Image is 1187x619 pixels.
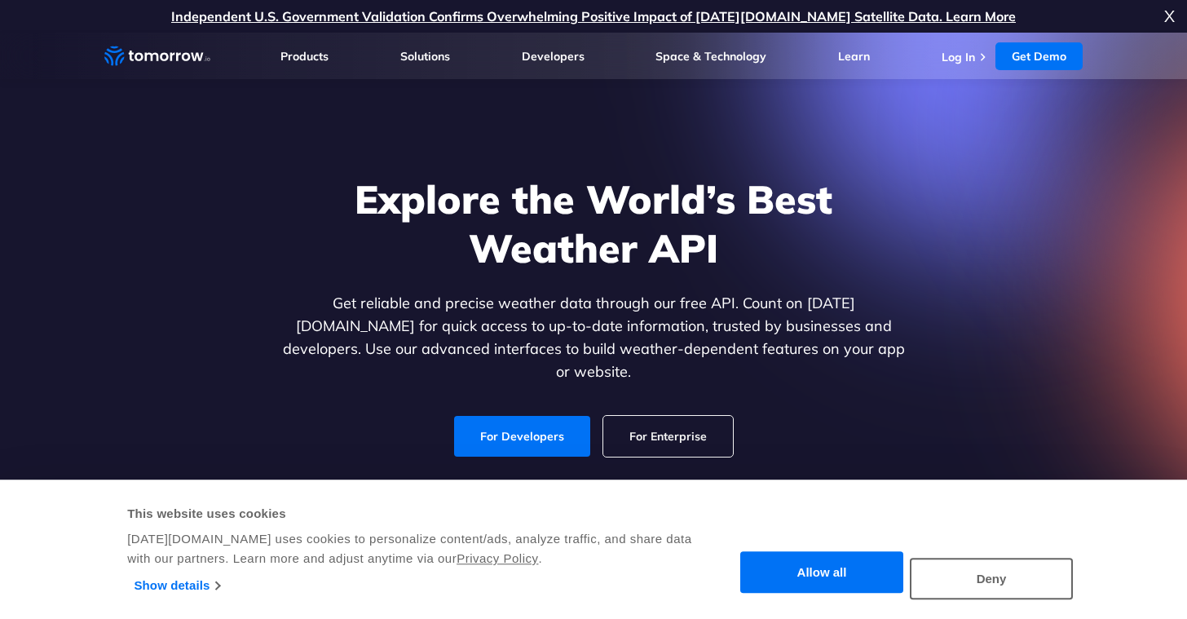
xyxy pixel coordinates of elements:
div: This website uses cookies [127,504,712,524]
h1: Explore the World’s Best Weather API [279,175,908,272]
a: Solutions [400,49,450,64]
a: Show details [135,573,220,598]
a: Home link [104,44,210,69]
button: Allow all [740,552,903,594]
p: Get reliable and precise weather data through our free API. Count on [DATE][DOMAIN_NAME] for quic... [279,292,908,383]
a: Log In [942,50,975,64]
a: For Developers [454,416,590,457]
a: Get Demo [995,42,1083,70]
a: Privacy Policy [457,551,538,565]
a: Space & Technology [655,49,766,64]
a: Learn [838,49,870,64]
div: [DATE][DOMAIN_NAME] uses cookies to personalize content/ads, analyze traffic, and share data with... [127,529,712,568]
a: Independent U.S. Government Validation Confirms Overwhelming Positive Impact of [DATE][DOMAIN_NAM... [171,8,1016,24]
button: Deny [910,558,1073,599]
a: Products [280,49,329,64]
a: For Enterprise [603,416,733,457]
a: Developers [522,49,585,64]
